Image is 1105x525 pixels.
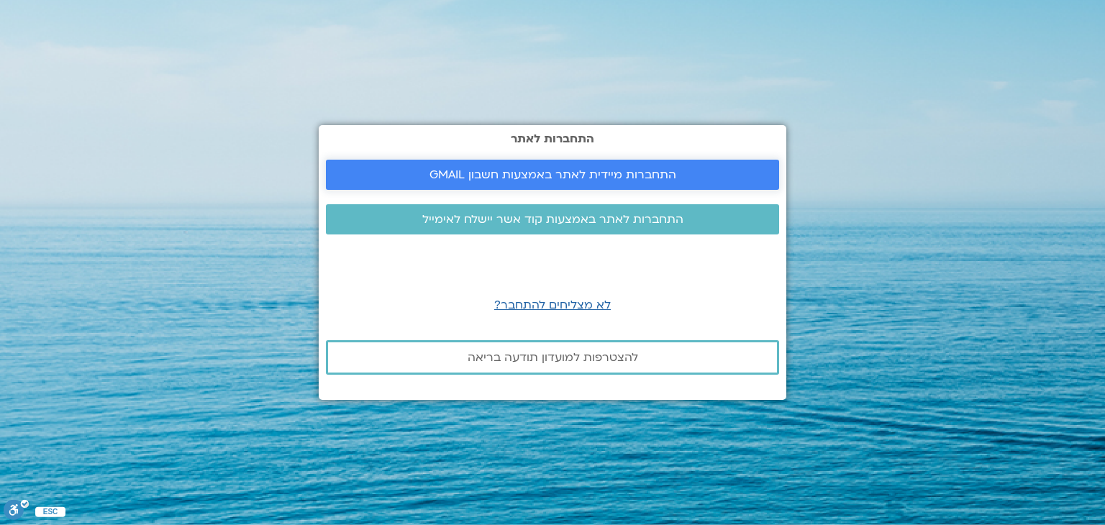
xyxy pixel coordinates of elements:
[326,340,779,375] a: להצטרפות למועדון תודעה בריאה
[494,297,611,313] a: לא מצליחים להתחבר?
[326,160,779,190] a: התחברות מיידית לאתר באמצעות חשבון GMAIL
[326,132,779,145] h2: התחברות לאתר
[326,204,779,234] a: התחברות לאתר באמצעות קוד אשר יישלח לאימייל
[468,351,638,364] span: להצטרפות למועדון תודעה בריאה
[429,168,676,181] span: התחברות מיידית לאתר באמצעות חשבון GMAIL
[422,213,683,226] span: התחברות לאתר באמצעות קוד אשר יישלח לאימייל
